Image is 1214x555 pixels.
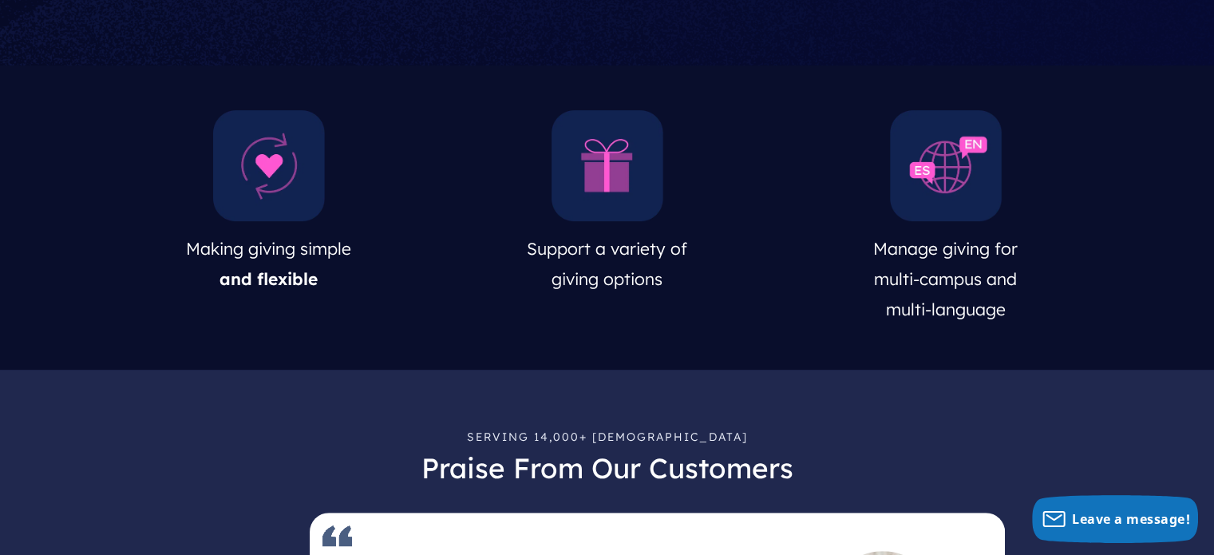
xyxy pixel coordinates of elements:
span: Support a variety of [527,238,687,259]
button: Leave a message! [1032,495,1198,543]
span: Manage giving for multi-campus and multi-language [873,238,1018,319]
span: Leave a message! [1072,510,1190,528]
p: Serving 14,000+ [DEMOGRAPHIC_DATA] [113,421,1102,450]
h3: Praise From Our Customers [113,450,1102,500]
span: Making giving simple [186,238,351,259]
span: giving options [552,268,662,289]
span: and flexible [219,268,318,289]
